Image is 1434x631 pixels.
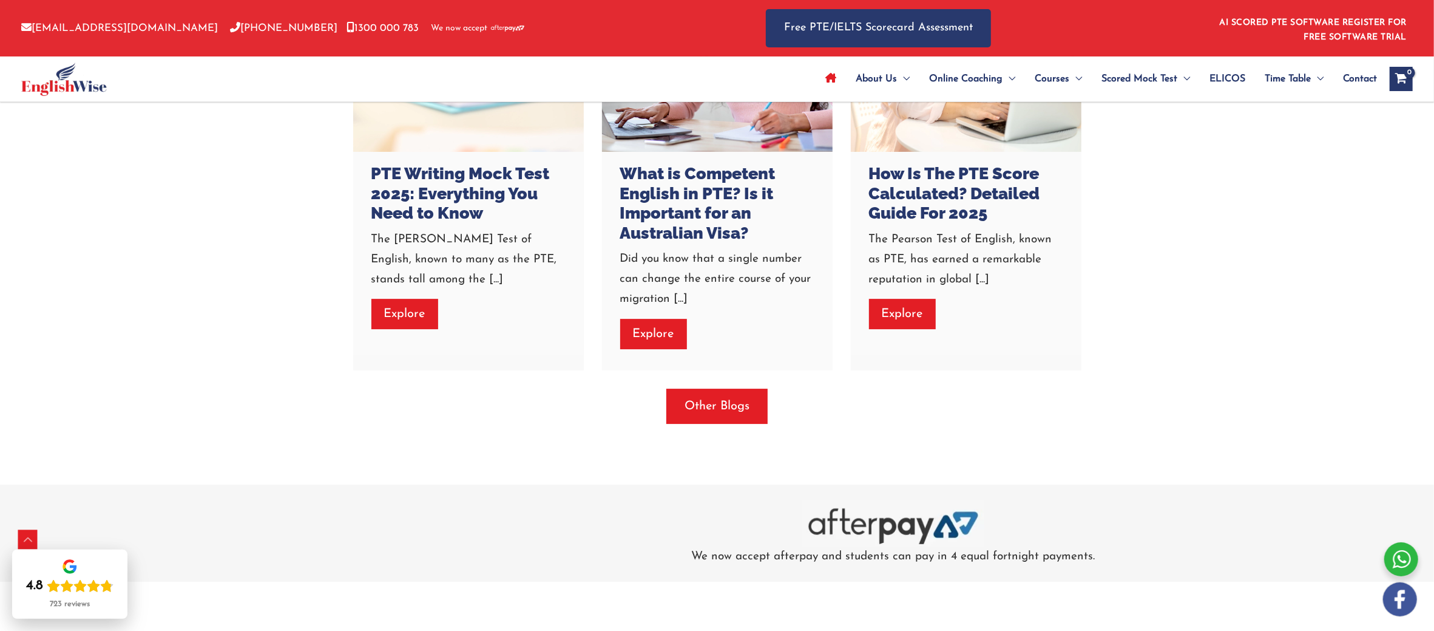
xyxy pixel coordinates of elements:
[1069,58,1082,100] span: Menu Toggle
[666,389,768,424] button: Other Blogs
[620,164,814,243] h4: What is Competent English in PTE? Is it Important for an Australian Visa?
[1200,58,1255,100] a: ELICOS
[620,319,687,349] a: Explore
[1390,67,1413,91] a: View Shopping Cart, empty
[1209,58,1245,100] span: ELICOS
[856,58,897,100] span: About Us
[869,230,1063,290] p: The Pearson Test of English, known as PTE, has earned a remarkable reputation in global [...]
[802,500,984,546] img: afterpay2-1
[1212,9,1413,48] aside: Header Widget 1
[50,599,90,609] div: 723 reviews
[685,398,749,415] span: Other Blogs
[1265,58,1311,100] span: Time Table
[21,63,107,96] img: cropped-ew-logo
[371,299,438,329] a: Explore
[869,299,936,329] a: Explore
[1003,58,1015,100] span: Menu Toggle
[766,9,991,47] a: Free PTE/IELTS Scorecard Assessment
[919,58,1025,100] a: Online CoachingMenu Toggle
[1383,582,1417,616] img: white-facebook.png
[230,23,337,33] a: [PHONE_NUMBER]
[371,230,566,290] p: The [PERSON_NAME] Test of English, known to many as the PTE, stands tall among the [...]
[533,547,1254,567] p: We now accept afterpay and students can pay in 4 equal fortnight payments.
[897,58,910,100] span: Menu Toggle
[1035,58,1069,100] span: Courses
[1177,58,1190,100] span: Menu Toggle
[371,164,566,223] h4: PTE Writing Mock Test 2025: Everything You Need to Know
[620,249,814,310] p: Did you know that a single number can change the entire course of your migration [...]
[1255,58,1333,100] a: Time TableMenu Toggle
[26,578,43,595] div: 4.8
[869,164,1063,223] h4: How Is The PTE Score Calculated? Detailed Guide For 2025
[26,578,113,595] div: Rating: 4.8 out of 5
[1092,58,1200,100] a: Scored Mock TestMenu Toggle
[1343,58,1378,100] span: Contact
[1220,18,1407,42] a: AI SCORED PTE SOFTWARE REGISTER FOR FREE SOFTWARE TRIAL
[1311,58,1324,100] span: Menu Toggle
[816,58,1378,100] nav: Site Navigation: Main Menu
[347,23,419,33] a: 1300 000 783
[1101,58,1177,100] span: Scored Mock Test
[1025,58,1092,100] a: CoursesMenu Toggle
[21,23,218,33] a: [EMAIL_ADDRESS][DOMAIN_NAME]
[491,25,524,32] img: Afterpay-Logo
[846,58,919,100] a: About UsMenu Toggle
[929,58,1003,100] span: Online Coaching
[431,22,487,35] span: We now accept
[1333,58,1378,100] a: Contact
